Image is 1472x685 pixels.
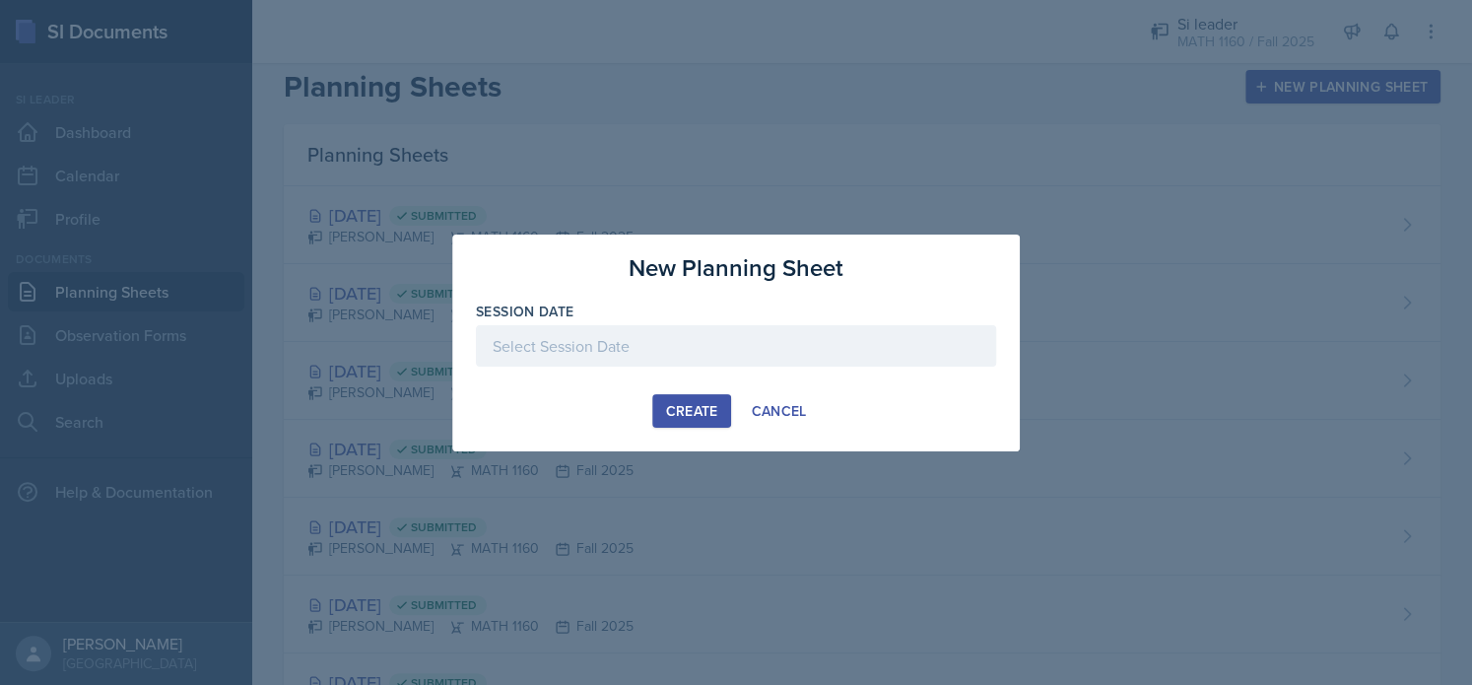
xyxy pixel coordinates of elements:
[476,302,573,321] label: Session Date
[652,394,730,428] button: Create
[739,394,820,428] button: Cancel
[752,403,807,419] div: Cancel
[629,250,843,286] h3: New Planning Sheet
[665,403,717,419] div: Create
